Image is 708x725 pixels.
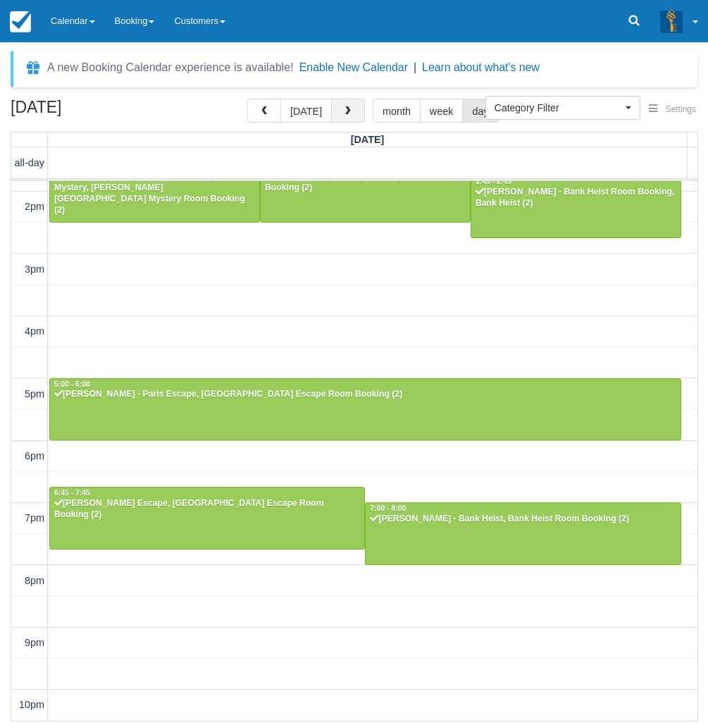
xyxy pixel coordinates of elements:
div: [PERSON_NAME] - Bank Heist Room Booking, Bank Heist (2) [475,187,677,209]
span: Category Filter [495,101,622,115]
button: Settings [640,99,704,120]
span: 6:45 - 7:45 [54,489,90,497]
a: Learn about what's new [422,61,540,73]
span: all-day [15,157,44,168]
button: month [373,99,421,123]
span: 8pm [25,575,44,586]
h2: [DATE] [11,99,189,125]
a: 7:00 - 8:00[PERSON_NAME] - Bank Heist, Bank Heist Room Booking (2) [365,502,681,564]
a: 6:45 - 7:45[PERSON_NAME] Escape, [GEOGRAPHIC_DATA] Escape Room Booking (2) [49,487,365,549]
a: 5:00 - 6:00[PERSON_NAME] - Paris Escape, [GEOGRAPHIC_DATA] Escape Room Booking (2) [49,378,681,440]
div: A new Booking Calendar experience is available! [47,59,294,76]
div: [PERSON_NAME] Escape, [GEOGRAPHIC_DATA] Escape Room Booking (2) [54,498,361,521]
span: 5:00 - 6:00 [54,380,90,388]
img: A3 [660,10,683,32]
a: [PERSON_NAME] - [PERSON_NAME] Street Mystery, [PERSON_NAME][GEOGRAPHIC_DATA] Mystery Room Booking... [49,160,260,222]
a: 1:45 - 2:45[PERSON_NAME] - Bank Heist Room Booking, Bank Heist (2) [471,175,681,237]
span: Settings [666,104,696,114]
div: [PERSON_NAME] - Paris Escape, [GEOGRAPHIC_DATA] Escape Room Booking (2) [54,389,677,400]
img: checkfront-main-nav-mini-logo.png [10,11,31,32]
div: [PERSON_NAME] - Bank Heist, Bank Heist Room Booking (2) [369,514,676,525]
span: | [414,61,416,73]
span: 1:45 - 2:45 [476,178,511,185]
span: 3pm [25,264,44,275]
button: week [420,99,464,123]
span: 2pm [25,201,44,212]
span: 9pm [25,637,44,648]
span: 7:00 - 8:00 [370,504,406,512]
button: Enable New Calendar [299,61,408,75]
span: 10pm [19,699,44,710]
button: [DATE] [280,99,332,123]
a: Gold - Bellamys Booty, Bellamys Booty Room Booking (2) [260,160,471,222]
span: [DATE] [351,134,385,145]
button: Category Filter [485,96,640,120]
span: 6pm [25,450,44,461]
div: [PERSON_NAME] - [PERSON_NAME] Street Mystery, [PERSON_NAME][GEOGRAPHIC_DATA] Mystery Room Booking... [54,171,256,216]
span: 7pm [25,512,44,523]
button: day [462,99,498,123]
span: 4pm [25,326,44,337]
span: 5pm [25,388,44,399]
div: Gold - Bellamys Booty, Bellamys Booty Room Booking (2) [264,171,466,194]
